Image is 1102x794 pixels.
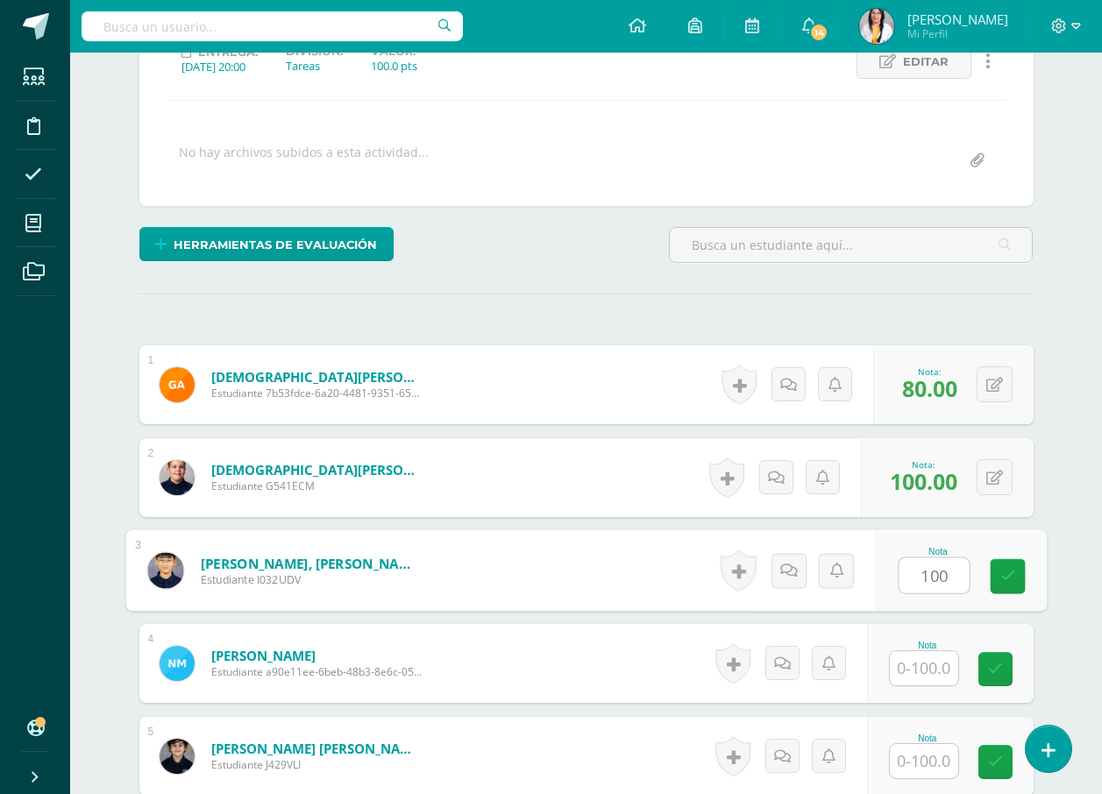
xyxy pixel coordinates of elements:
[160,739,195,774] img: 5063edb30abaa3882f5cd6023c30a6bf.png
[82,11,463,41] input: Busca un usuario...
[160,460,195,495] img: a051cbb416d186d507c6173f0223b57f.png
[211,740,422,757] a: [PERSON_NAME] [PERSON_NAME]
[809,23,828,42] span: 14
[890,744,958,778] input: 0-100.0
[179,144,429,178] div: No hay archivos subidos a esta actividad...
[889,641,966,650] div: Nota
[286,58,343,74] div: Tareas
[859,9,894,44] img: 4f05ca517658fb5b67f16f05fa13a979.png
[211,386,422,401] span: Estudiante 7b53fdce-6a20-4481-9351-6500ee31beee
[200,572,416,588] span: Estudiante I032UDV
[181,59,258,74] div: [DATE] 20:00
[899,558,969,593] input: 0-100.0
[890,466,957,496] span: 100.00
[902,365,957,378] div: Nota:
[371,58,417,74] div: 100.0 pts
[889,734,966,743] div: Nota
[160,367,195,402] img: 7933465c5e4b017c89a5789e6f3d0497.png
[211,368,422,386] a: [DEMOGRAPHIC_DATA][PERSON_NAME]
[890,651,958,685] input: 0-100.0
[174,229,377,261] span: Herramientas de evaluación
[211,647,422,664] a: [PERSON_NAME]
[903,46,949,78] span: Editar
[907,11,1008,28] span: [PERSON_NAME]
[160,646,195,681] img: c9d2ed745367bc8a5e01f30d52d03d45.png
[670,228,1033,262] input: Busca un estudiante aquí...
[902,373,957,403] span: 80.00
[211,461,422,479] a: [DEMOGRAPHIC_DATA][PERSON_NAME]
[200,554,416,572] a: [PERSON_NAME], [PERSON_NAME]
[907,26,1008,41] span: Mi Perfil
[898,547,978,557] div: Nota
[211,664,422,679] span: Estudiante a90e11ee-6beb-48b3-8e6c-05bb7922e5c8
[147,552,183,588] img: eb87bae0840cdbc69652774d2ba8cef5.png
[139,227,394,261] a: Herramientas de evaluación
[211,479,422,493] span: Estudiante G541ECM
[211,757,422,772] span: Estudiante J429VLI
[890,458,957,471] div: Nota:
